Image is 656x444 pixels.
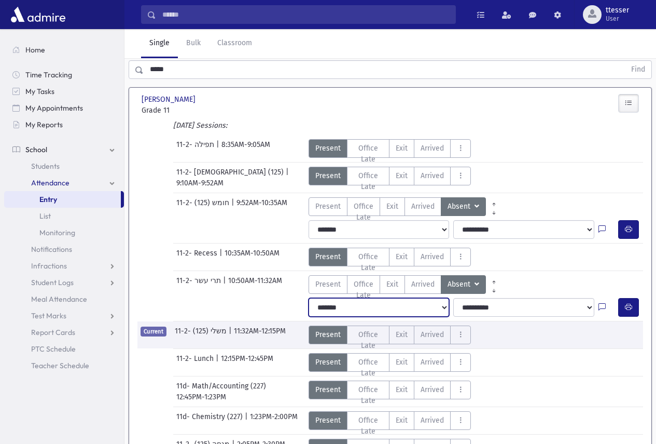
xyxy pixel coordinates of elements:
[178,29,209,58] a: Bulk
[176,178,224,189] span: 9:10AM-9:52AM
[25,45,45,55] span: Home
[411,279,435,290] span: Arrived
[421,415,444,426] span: Arrived
[31,328,75,337] span: Report Cards
[4,274,124,291] a: Student Logs
[176,139,216,158] span: 11-2- תפילה
[25,145,47,154] span: School
[396,143,408,154] span: Exit
[250,411,298,430] span: 1:23PM-2:00PM
[175,326,229,344] span: 11-2- משלי (125)
[25,87,54,96] span: My Tasks
[4,191,121,208] a: Entry
[315,143,341,154] span: Present
[448,201,472,212] span: Absent
[386,201,398,212] span: Exit
[421,384,444,395] span: Arrived
[225,248,280,266] span: 10:35AM-10:50AM
[4,324,124,341] a: Report Cards
[354,384,383,406] span: Office Late
[4,357,124,374] a: Teacher Schedule
[315,201,341,212] span: Present
[354,170,383,192] span: Office Late
[4,241,124,258] a: Notifications
[315,251,341,262] span: Present
[625,61,651,78] button: Find
[31,162,60,171] span: Students
[315,357,341,368] span: Present
[421,143,444,154] span: Arrived
[4,100,124,116] a: My Appointments
[421,329,444,340] span: Arrived
[315,329,341,340] span: Present
[142,105,216,116] span: Grade 11
[354,251,383,273] span: Office Late
[4,116,124,133] a: My Reports
[448,279,472,290] span: Absent
[156,5,455,24] input: Search
[176,167,286,178] span: 11-2- [DEMOGRAPHIC_DATA] (125)
[315,279,341,290] span: Present
[396,170,408,181] span: Exit
[176,411,245,430] span: 11d- Chemistry (227)
[236,197,287,216] span: 9:52AM-10:35AM
[411,201,435,212] span: Arrived
[31,294,87,304] span: Meal Attendance
[4,158,124,174] a: Students
[309,248,471,266] div: AttTypes
[606,6,629,15] span: ttesser
[31,278,74,287] span: Student Logs
[421,251,444,262] span: Arrived
[176,275,223,294] span: 11-2- תרי עשר
[309,275,502,294] div: AttTypes
[4,141,124,158] a: School
[228,275,282,294] span: 10:50AM-11:32AM
[396,384,408,395] span: Exit
[4,307,124,324] a: Test Marks
[176,392,226,402] span: 12:45PM-1:23PM
[309,411,471,430] div: AttTypes
[315,170,341,181] span: Present
[396,251,408,262] span: Exit
[39,228,75,237] span: Monitoring
[4,224,124,241] a: Monitoring
[221,139,270,158] span: 8:35AM-9:05AM
[221,353,273,372] span: 12:15PM-12:45PM
[216,139,221,158] span: |
[219,248,225,266] span: |
[396,357,408,368] span: Exit
[4,258,124,274] a: Infractions
[31,311,66,320] span: Test Marks
[25,120,63,129] span: My Reports
[176,197,231,216] span: 11-2- חומש (125)
[31,261,67,271] span: Infractions
[396,329,408,340] span: Exit
[309,381,471,399] div: AttTypes
[39,211,51,221] span: List
[25,70,72,79] span: Time Tracking
[31,344,76,354] span: PTC Schedule
[441,197,486,216] button: Absent
[176,381,268,392] span: 11d- Math/Accounting (227)
[173,121,227,130] i: [DATE] Sessions:
[25,103,83,113] span: My Appointments
[606,15,629,23] span: User
[354,201,373,223] span: Office Late
[486,284,502,292] a: All Later
[216,353,221,372] span: |
[4,66,124,83] a: Time Tracking
[176,248,219,266] span: 11-2- Recess
[354,329,383,351] span: Office Late
[309,167,471,185] div: AttTypes
[39,195,57,204] span: Entry
[386,279,398,290] span: Exit
[421,170,444,181] span: Arrived
[354,415,383,437] span: Office Late
[31,178,69,187] span: Attendance
[141,29,178,58] a: Single
[354,143,383,165] span: Office Late
[245,411,250,430] span: |
[176,353,216,372] span: 11-2- Lunch
[234,326,286,344] span: 11:32AM-12:15PM
[229,326,234,344] span: |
